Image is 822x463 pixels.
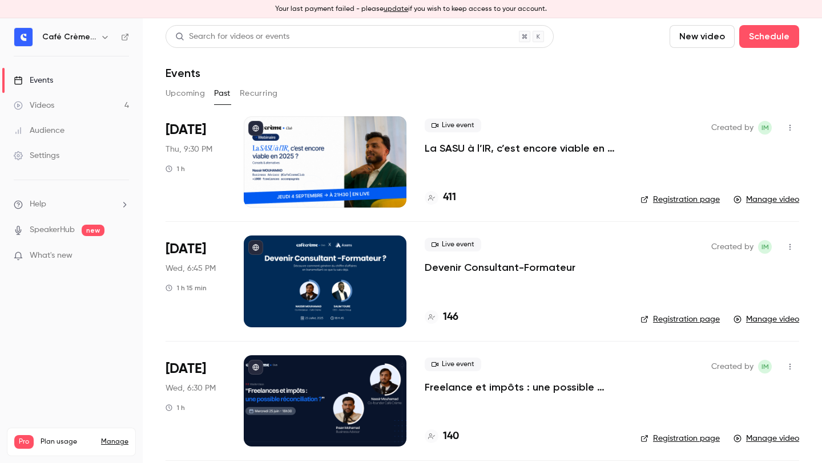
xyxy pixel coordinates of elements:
[30,224,75,236] a: SpeakerHub
[758,360,772,373] span: Ihsan MOHAMAD
[14,198,129,210] li: help-dropdown-opener
[758,240,772,254] span: Ihsan MOHAMAD
[30,198,46,210] span: Help
[670,25,735,48] button: New video
[166,283,207,293] div: 1 h 15 min
[425,429,459,444] a: 140
[761,360,769,373] span: IM
[14,150,59,161] div: Settings
[101,437,128,446] a: Manage
[711,240,753,254] span: Created by
[166,164,185,173] div: 1 h
[175,31,289,43] div: Search for videos or events
[14,125,65,136] div: Audience
[761,121,769,135] span: IM
[711,121,753,135] span: Created by
[425,380,622,394] a: Freelance et impôts : une possible réconciliation ? [MASTERCLASS]
[166,84,205,103] button: Upcoming
[443,310,458,325] h4: 146
[734,433,799,444] a: Manage video
[41,437,94,446] span: Plan usage
[640,433,720,444] a: Registration page
[425,190,456,205] a: 411
[734,314,799,325] a: Manage video
[640,314,720,325] a: Registration page
[115,251,129,261] iframe: Noticeable Trigger
[166,66,200,80] h1: Events
[425,261,575,274] a: Devenir Consultant-Formateur
[275,4,547,14] p: Your last payment failed - please if you wish to keep access to your account.
[14,100,54,111] div: Videos
[166,121,206,139] span: [DATE]
[240,84,278,103] button: Recurring
[82,225,104,236] span: new
[166,355,225,446] div: Jun 25 Wed, 6:30 PM (Europe/Paris)
[640,194,720,205] a: Registration page
[443,429,459,444] h4: 140
[761,240,769,254] span: IM
[425,238,481,251] span: Live event
[443,190,456,205] h4: 411
[14,75,53,86] div: Events
[425,310,458,325] a: 146
[166,235,225,327] div: Jul 23 Wed, 6:45 PM (Europe/Paris)
[42,31,96,43] h6: Café Crème Club
[14,435,34,449] span: Pro
[739,25,799,48] button: Schedule
[166,116,225,208] div: Sep 4 Thu, 9:30 PM (Europe/Paris)
[166,360,206,378] span: [DATE]
[384,4,408,14] button: update
[166,240,206,258] span: [DATE]
[425,141,622,155] a: La SASU à l’IR, c’est encore viable en 2025 ? [MASTERCLASS]
[166,144,212,155] span: Thu, 9:30 PM
[166,403,185,412] div: 1 h
[758,121,772,135] span: Ihsan MOHAMAD
[30,250,72,262] span: What's new
[214,84,231,103] button: Past
[166,383,216,394] span: Wed, 6:30 PM
[425,358,481,371] span: Live event
[166,263,216,274] span: Wed, 6:45 PM
[711,360,753,373] span: Created by
[14,28,33,46] img: Café Crème Club
[734,194,799,205] a: Manage video
[425,119,481,132] span: Live event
